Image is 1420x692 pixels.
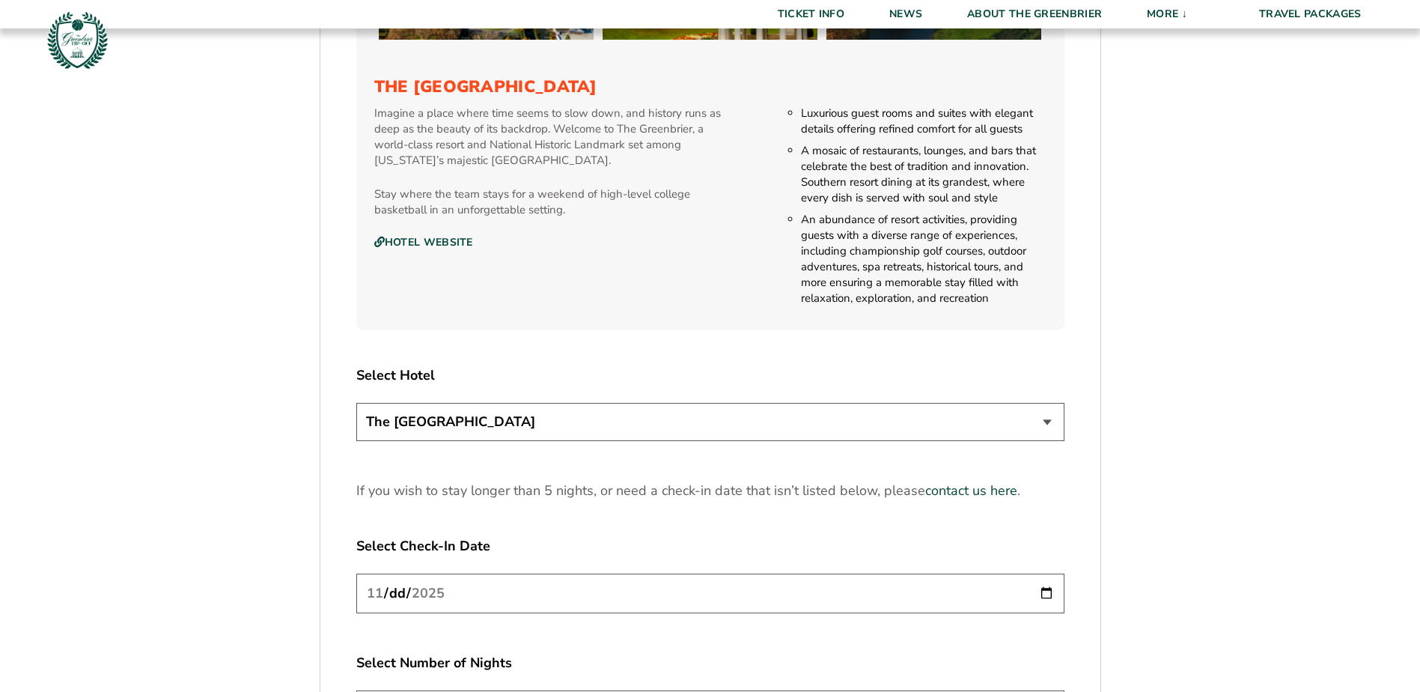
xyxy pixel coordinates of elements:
[801,143,1046,206] li: A mosaic of restaurants, lounges, and bars that celebrate the best of tradition and innovation. S...
[374,106,733,169] p: Imagine a place where time seems to slow down, and history runs as deep as the beauty of its back...
[374,236,473,249] a: Hotel Website
[801,212,1046,306] li: An abundance of resort activities, providing guests with a diverse range of experiences, includin...
[356,537,1064,556] label: Select Check-In Date
[356,482,1064,500] p: If you wish to stay longer than 5 nights, or need a check-in date that isn’t listed below, please .
[374,77,1046,97] h3: The [GEOGRAPHIC_DATA]
[925,482,1017,500] a: contact us here
[356,366,1064,385] label: Select Hotel
[356,654,1064,673] label: Select Number of Nights
[801,106,1046,137] li: Luxurious guest rooms and suites with elegant details offering refined comfort for all guests
[374,186,733,218] p: Stay where the team stays for a weekend of high-level college basketball in an unforgettable sett...
[45,7,110,73] img: Greenbrier Tip-Off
